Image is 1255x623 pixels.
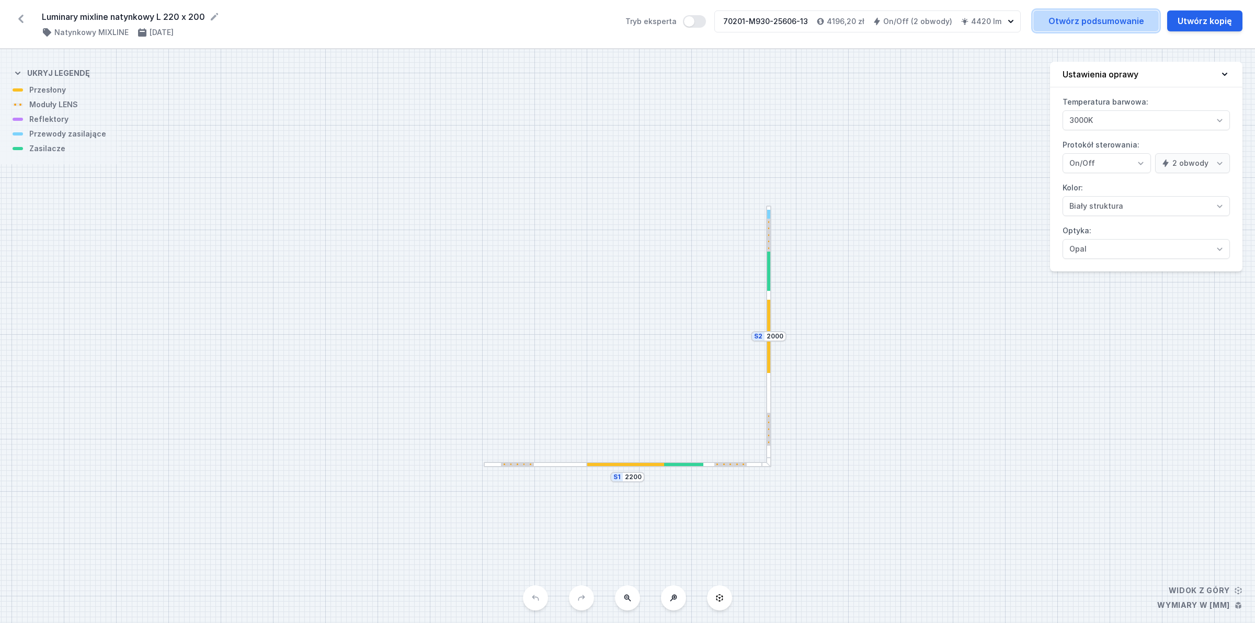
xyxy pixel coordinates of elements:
input: Wymiar [mm] [767,332,783,341]
button: 70201-M930-25606-134196,20 złOn/Off (2 obwody)4420 lm [714,10,1021,32]
label: Kolor: [1063,179,1230,216]
h4: Ustawienia oprawy [1063,68,1138,81]
button: Ustawienia oprawy [1050,62,1242,87]
h4: Ukryj legendę [27,68,90,78]
select: Temperatura barwowa: [1063,110,1230,130]
select: Protokół sterowania: [1063,153,1151,173]
a: Otwórz podsumowanie [1033,10,1159,31]
button: Ukryj legendę [13,60,90,85]
h4: 4420 lm [971,16,1001,27]
select: Optyka: [1063,239,1230,259]
label: Tryb eksperta [625,15,706,28]
label: Protokół sterowania: [1063,137,1230,173]
h4: [DATE] [150,27,174,38]
h4: 4196,20 zł [827,16,864,27]
button: Tryb eksperta [683,15,706,28]
h4: Natynkowy MIXLINE [54,27,129,38]
label: Temperatura barwowa: [1063,94,1230,130]
form: Luminary mixline natynkowy L 220 x 200 [42,10,613,23]
button: Utwórz kopię [1167,10,1242,31]
input: Wymiar [mm] [625,473,642,481]
select: Kolor: [1063,196,1230,216]
h4: On/Off (2 obwody) [883,16,952,27]
select: Protokół sterowania: [1155,153,1230,173]
label: Optyka: [1063,222,1230,259]
button: Edytuj nazwę projektu [209,12,220,22]
div: 70201-M930-25606-13 [723,16,808,27]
